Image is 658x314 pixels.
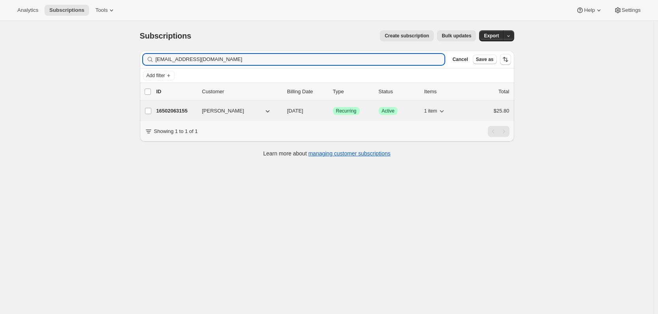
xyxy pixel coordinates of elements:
[140,31,191,40] span: Subscriptions
[449,55,471,64] button: Cancel
[17,7,38,13] span: Analytics
[336,108,357,114] span: Recurring
[308,150,390,157] a: managing customer subscriptions
[156,54,445,65] input: Filter subscribers
[424,108,437,114] span: 1 item
[202,107,244,115] span: [PERSON_NAME]
[437,30,476,41] button: Bulk updates
[442,33,471,39] span: Bulk updates
[571,5,607,16] button: Help
[263,150,390,157] p: Learn more about
[476,56,494,63] span: Save as
[584,7,595,13] span: Help
[45,5,89,16] button: Subscriptions
[156,105,509,116] div: 16502063155[PERSON_NAME][DATE]SuccessRecurringSuccessActive1 item$25.80
[95,7,108,13] span: Tools
[202,88,281,96] p: Customer
[197,105,276,117] button: [PERSON_NAME]
[382,108,395,114] span: Active
[156,88,509,96] div: IDCustomerBilling DateTypeStatusItemsTotal
[498,88,509,96] p: Total
[154,127,198,135] p: Showing 1 to 1 of 1
[287,88,327,96] p: Billing Date
[609,5,645,16] button: Settings
[484,33,499,39] span: Export
[380,30,434,41] button: Create subscription
[385,33,429,39] span: Create subscription
[622,7,641,13] span: Settings
[91,5,120,16] button: Tools
[156,88,196,96] p: ID
[500,54,511,65] button: Sort the results
[452,56,468,63] span: Cancel
[424,88,464,96] div: Items
[49,7,84,13] span: Subscriptions
[479,30,504,41] button: Export
[13,5,43,16] button: Analytics
[424,105,446,116] button: 1 item
[494,108,509,114] span: $25.80
[143,71,175,80] button: Add filter
[333,88,372,96] div: Type
[147,72,165,79] span: Add filter
[156,107,196,115] p: 16502063155
[287,108,303,114] span: [DATE]
[379,88,418,96] p: Status
[473,55,497,64] button: Save as
[488,126,509,137] nav: Pagination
